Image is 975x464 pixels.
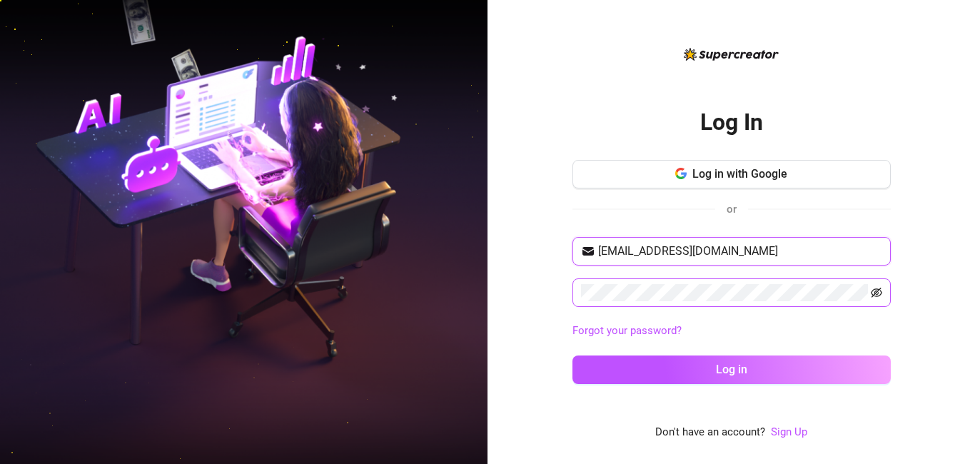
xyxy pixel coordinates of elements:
a: Forgot your password? [572,324,682,337]
button: Log in with Google [572,160,891,188]
a: Sign Up [771,425,807,438]
span: Don't have an account? [655,424,765,441]
a: Sign Up [771,424,807,441]
button: Log in [572,355,891,384]
input: Your email [598,243,882,260]
span: Log in [716,363,747,376]
h2: Log In [700,108,763,137]
a: Forgot your password? [572,323,891,340]
span: Log in with Google [692,167,787,181]
span: eye-invisible [871,287,882,298]
span: or [727,203,737,216]
img: logo-BBDzfeDw.svg [684,48,779,61]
